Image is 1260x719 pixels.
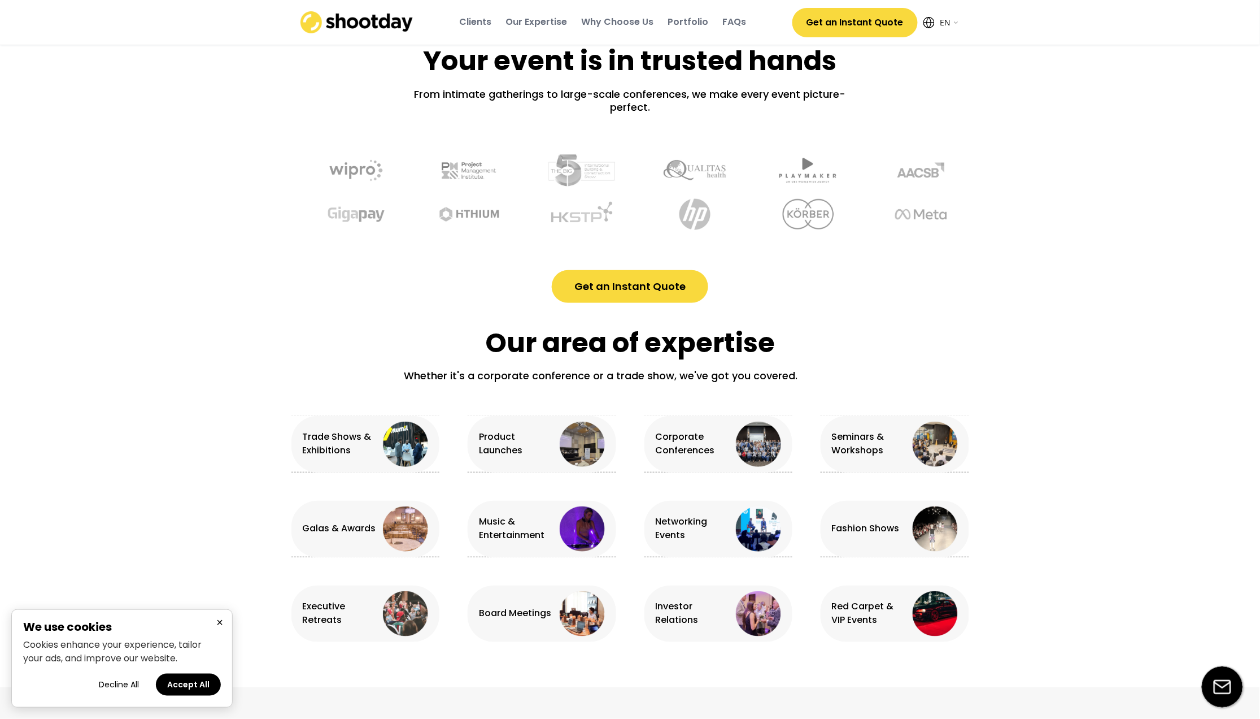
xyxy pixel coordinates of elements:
h2: We use cookies [23,621,221,633]
button: Accept all cookies [156,674,221,696]
img: undefined [882,148,961,192]
img: corporate%20conference%403x.webp [736,422,781,467]
img: undefined [769,148,848,192]
h1: Your event is in trusted hands [424,44,837,79]
button: Close cookie banner [213,616,226,630]
img: gala%20event%403x.webp [383,506,428,552]
img: undefined [438,192,517,236]
img: undefined [430,148,509,192]
img: undefined [777,192,856,236]
img: networking%20event%402x.png [736,506,781,552]
div: Why Choose Us [581,16,653,28]
img: exhibition%402x.png [383,422,428,467]
img: shootday_logo.png [300,11,413,33]
div: Corporate Conferences [656,431,734,458]
img: undefined [317,148,396,192]
div: Portfolio [668,16,708,28]
div: Galas & Awards [303,522,381,536]
h2: From intimate gatherings to large-scale conferences, we make every event picture-perfect. [404,88,856,137]
div: Investor Relations [656,600,734,627]
div: Trade Shows & Exhibitions [303,431,381,458]
div: Our Expertise [505,16,567,28]
div: Networking Events [656,516,734,543]
img: seminars%403x.webp [913,422,958,467]
div: Red Carpet & VIP Events [832,600,910,627]
button: Get an Instant Quote [552,270,708,303]
img: VIP%20event%403x.webp [913,591,958,636]
div: Board Meetings [479,607,557,621]
div: Clients [459,16,491,28]
img: product%20launches%403x.webp [560,422,605,467]
img: undefined [890,192,969,236]
p: Cookies enhance your experience, tailor your ads, and improve our website. [23,638,221,665]
img: investor%20relations%403x.webp [736,591,781,636]
img: prewedding-circle%403x.webp [383,591,428,636]
img: undefined [543,148,622,192]
img: undefined [656,148,735,192]
img: undefined [325,192,404,236]
img: fashion%20event%403x.webp [913,506,958,552]
button: Get an Instant Quote [792,8,918,37]
div: Executive Retreats [303,600,381,627]
h1: Our area of expertise [485,326,775,361]
div: Music & Entertainment [479,516,557,543]
img: entertainment%403x.webp [560,506,605,552]
img: email-icon%20%281%29.svg [1202,666,1243,708]
img: Icon%20feather-globe%20%281%29.svg [923,17,935,28]
h2: Whether it's a corporate conference or a trade show, we've got you covered. [404,369,856,416]
div: Seminars & Workshops [832,431,910,458]
img: undefined [664,192,743,236]
img: board%20meeting%403x.webp [560,591,605,636]
div: FAQs [722,16,746,28]
img: undefined [551,192,630,236]
button: Decline all cookies [88,674,150,696]
div: Fashion Shows [832,522,910,536]
div: Product Launches [479,431,557,458]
